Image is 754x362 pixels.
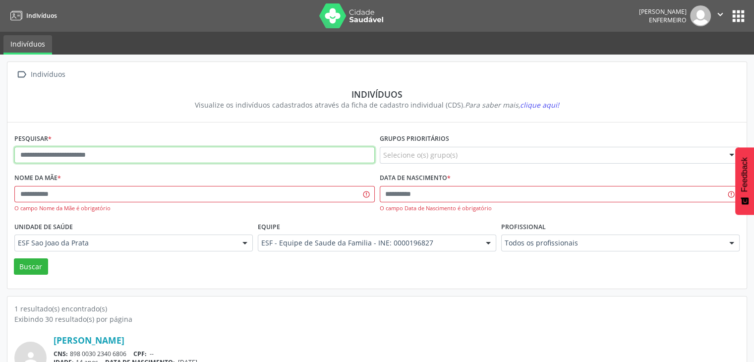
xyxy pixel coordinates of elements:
label: Unidade de saúde [14,219,73,235]
label: Data de nascimento [380,171,451,186]
div: O campo Data de Nascimento é obrigatório [380,204,740,213]
label: Grupos prioritários [380,131,449,147]
a: Indivíduos [3,35,52,55]
span: ESF Sao Joao da Prata [18,238,232,248]
div: Indivíduos [29,67,67,82]
img: img [690,5,711,26]
button: Feedback - Mostrar pesquisa [735,147,754,215]
a: [PERSON_NAME] [54,335,124,346]
span: Selecione o(s) grupo(s) [383,150,458,160]
a: Indivíduos [7,7,57,24]
div: [PERSON_NAME] [639,7,687,16]
div: 898 0030 2340 6806 [54,350,740,358]
i:  [715,9,726,20]
label: Nome da mãe [14,171,61,186]
button: apps [730,7,747,25]
span: Indivíduos [26,11,57,20]
label: Pesquisar [14,131,52,147]
div: O campo Nome da Mãe é obrigatório [14,204,375,213]
div: Visualize os indivíduos cadastrados através da ficha de cadastro individual (CDS). [21,100,733,110]
span: CNS: [54,350,68,358]
span: Enfermeiro [649,16,687,24]
label: Profissional [501,219,546,235]
button: Buscar [14,258,48,275]
span: ESF - Equipe de Saude da Familia - INE: 0000196827 [261,238,476,248]
i:  [14,67,29,82]
button:  [711,5,730,26]
label: Equipe [258,219,280,235]
div: Indivíduos [21,89,733,100]
span: Feedback [740,157,749,192]
div: Exibindo 30 resultado(s) por página [14,314,740,324]
span: -- [150,350,154,358]
span: CPF: [133,350,147,358]
div: 1 resultado(s) encontrado(s) [14,303,740,314]
span: Todos os profissionais [505,238,719,248]
span: clique aqui! [520,100,559,110]
a:  Indivíduos [14,67,67,82]
i: Para saber mais, [465,100,559,110]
